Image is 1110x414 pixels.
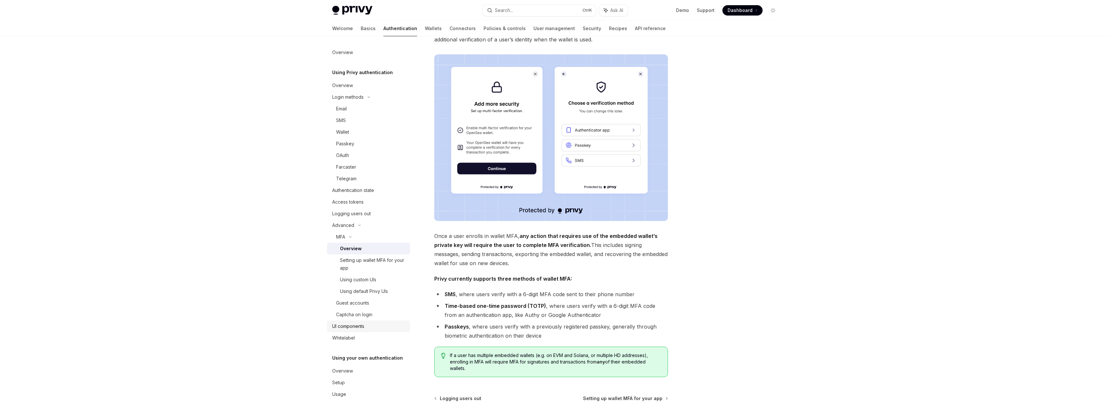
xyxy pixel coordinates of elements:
a: Logging users out [435,395,481,402]
span: Ctrl K [582,8,592,13]
div: Overview [332,82,353,89]
a: Authentication [383,21,417,36]
a: OAuth [327,150,410,161]
a: Overview [327,80,410,91]
a: Guest accounts [327,297,410,309]
div: Passkey [336,140,354,148]
span: If a user has multiple embedded wallets (e.g. on EVM and Solana, or multiple HD addresses), enrol... [450,352,661,372]
div: Authentication state [332,186,374,194]
a: Basics [361,21,376,36]
strong: any [597,359,605,364]
a: Setting up wallet MFA for your app [327,254,410,274]
strong: Time-based one-time password (TOTP) [445,303,546,309]
div: Farcaster [336,163,356,171]
div: Overview [332,49,353,56]
a: API reference [635,21,666,36]
a: Passkey [327,138,410,150]
img: images/MFA.png [434,54,668,221]
strong: Privy currently supports three methods of wallet MFA: [434,275,572,282]
a: Recipes [609,21,627,36]
div: Email [336,105,347,113]
div: Access tokens [332,198,364,206]
button: Toggle dark mode [768,5,778,16]
div: Setup [332,379,345,386]
a: Setting up wallet MFA for your app [583,395,667,402]
a: Security [583,21,601,36]
a: Support [697,7,715,14]
a: Whitelabel [327,332,410,344]
a: Email [327,103,410,115]
a: Wallet [327,126,410,138]
div: SMS [336,117,346,124]
a: Usage [327,388,410,400]
span: Once a user enrolls in wallet MFA, This includes signing messages, sending transactions, exportin... [434,231,668,268]
div: Setting up wallet MFA for your app [340,256,406,272]
span: Dashboard [728,7,753,14]
li: , where users verify with a 6-digit MFA code from an authentication app, like Authy or Google Aut... [434,301,668,319]
div: Advanced [332,221,354,229]
div: UI components [332,322,364,330]
a: Captcha on login [327,309,410,320]
button: Search...CtrlK [483,5,596,16]
a: Demo [676,7,689,14]
div: OAuth [336,151,349,159]
div: Using custom UIs [340,276,376,284]
a: Connectors [450,21,476,36]
div: Whitelabel [332,334,355,342]
div: Usage [332,390,346,398]
span: Logging users out [440,395,481,402]
svg: Tip [441,353,446,359]
a: SMS [327,115,410,126]
div: Wallet [336,128,349,136]
div: Search... [495,6,513,14]
a: UI components [327,320,410,332]
a: Overview [327,47,410,58]
a: Wallets [425,21,442,36]
div: Overview [332,367,353,375]
h5: Using Privy authentication [332,69,393,76]
a: Setup [327,377,410,388]
div: Logging users out [332,210,371,218]
h5: Using your own authentication [332,354,403,362]
a: Authentication state [327,185,410,196]
span: Ask AI [610,7,623,14]
div: Guest accounts [336,299,369,307]
strong: SMS [445,291,456,297]
a: Overview [327,365,410,377]
strong: Passkeys [445,323,469,330]
a: Using default Privy UIs [327,285,410,297]
div: Telegram [336,175,356,183]
div: Using default Privy UIs [340,287,388,295]
a: User management [533,21,575,36]
a: Policies & controls [484,21,526,36]
button: Ask AI [599,5,628,16]
a: Overview [327,243,410,254]
strong: any action that requires use of the embedded wallet’s private key will require the user to comple... [434,233,658,248]
div: Overview [340,245,362,252]
a: Access tokens [327,196,410,208]
a: Farcaster [327,161,410,173]
img: light logo [332,6,372,15]
div: Login methods [332,93,364,101]
span: Setting up wallet MFA for your app [583,395,662,402]
a: Using custom UIs [327,274,410,285]
div: Captcha on login [336,311,372,319]
li: , where users verify with a 6-digit MFA code sent to their phone number [434,290,668,299]
a: Welcome [332,21,353,36]
a: Logging users out [327,208,410,219]
a: Telegram [327,173,410,185]
a: Dashboard [722,5,763,16]
div: MFA [336,233,345,241]
li: , where users verify with a previously registered passkey, generally through biometric authentica... [434,322,668,340]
